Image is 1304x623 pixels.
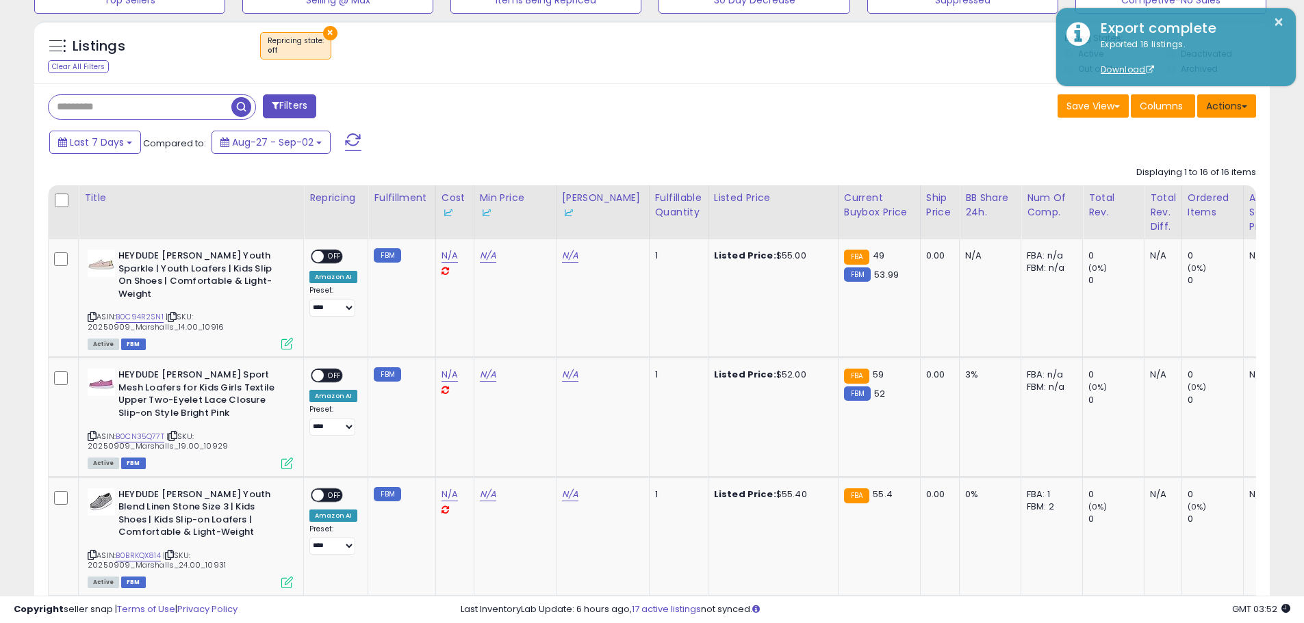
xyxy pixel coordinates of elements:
a: Download [1101,64,1154,75]
a: B0C94R2SN1 [116,311,164,323]
div: FBM: n/a [1027,262,1072,274]
div: $52.00 [714,369,828,381]
span: | SKU: 20250909_Marshalls_14.00_10916 [88,311,224,332]
div: N/A [1150,250,1171,262]
div: 0 [1188,250,1243,262]
button: Filters [263,94,316,118]
div: Displaying 1 to 16 of 16 items [1136,166,1256,179]
a: N/A [562,368,578,382]
a: N/A [442,249,458,263]
div: seller snap | | [14,603,238,616]
div: FBM: n/a [1027,381,1072,393]
div: 0 [1088,488,1144,501]
div: ASIN: [88,250,293,348]
button: Actions [1197,94,1256,118]
div: 1 [655,488,698,501]
small: (0%) [1188,382,1207,393]
div: 1 [655,369,698,381]
a: N/A [442,488,458,501]
a: Terms of Use [117,602,175,615]
div: Listed Price [714,191,832,205]
strong: Copyright [14,602,64,615]
div: 0 [1188,513,1243,525]
b: HEYDUDE [PERSON_NAME] Youth Sparkle | Youth Loafers | Kids Slip On Shoes | Comfortable & Light-We... [118,250,285,304]
span: OFF [324,489,346,501]
img: 41KJnuYNosL._SL40_.jpg [88,250,115,277]
small: FBM [374,367,400,382]
span: FBM [121,458,146,469]
div: 3% [965,369,1010,381]
button: × [323,26,337,40]
a: Privacy Policy [177,602,238,615]
div: Min Price [480,191,550,220]
div: Fulfillable Quantity [655,191,702,220]
small: FBM [844,267,871,282]
small: FBA [844,488,869,503]
div: Avg Selling Price [1249,191,1299,234]
div: $55.00 [714,250,828,262]
div: off [268,46,324,55]
img: 41HEqP+vtRL._SL40_.jpg [88,488,115,516]
span: 55.4 [873,488,893,501]
a: B0CN35Q77T [116,431,164,442]
small: FBA [844,369,869,384]
span: All listings currently available for purchase on Amazon [88,576,119,588]
div: Last InventoryLab Update: 6 hours ago, not synced. [461,603,1290,616]
div: ASIN: [88,369,293,467]
small: (0%) [1188,263,1207,274]
div: Some or all of the values in this column are provided from Inventory Lab. [442,205,468,220]
div: Cost [442,191,468,220]
button: × [1273,14,1284,31]
button: Aug-27 - Sep-02 [212,131,331,154]
div: 0.00 [926,488,949,501]
b: Listed Price: [714,488,776,501]
small: FBA [844,250,869,265]
span: | SKU: 20250909_Marshalls_19.00_10929 [88,431,228,451]
div: Fulfillment [374,191,429,205]
span: FBM [121,576,146,588]
div: $55.40 [714,488,828,501]
span: OFF [324,251,346,263]
div: BB Share 24h. [965,191,1015,220]
div: Preset: [309,525,357,555]
div: Amazon AI [309,390,357,402]
div: 0 [1188,369,1243,381]
a: 17 active listings [632,602,701,615]
div: 0 [1088,274,1144,287]
div: FBM: 2 [1027,501,1072,513]
div: Some or all of the values in this column are provided from Inventory Lab. [480,205,550,220]
div: Current Buybox Price [844,191,915,220]
div: Exported 16 listings. [1090,38,1286,77]
div: N/A [1249,250,1294,262]
div: 0 [1188,488,1243,501]
div: Preset: [309,405,357,436]
div: Amazon AI [309,271,357,283]
div: Total Rev. Diff. [1150,191,1176,234]
span: 49 [873,249,884,262]
b: HEYDUDE [PERSON_NAME] Youth Blend Linen Stone Size 3 | Kids Shoes | Kids Slip-on Loafers | Comfor... [118,488,285,542]
div: Ordered Items [1188,191,1238,220]
span: 52 [874,387,885,400]
div: 0% [965,488,1010,501]
img: InventoryLab Logo [442,206,455,220]
div: [PERSON_NAME] [562,191,643,220]
div: Amazon AI [309,509,357,522]
div: Ship Price [926,191,954,220]
div: FBA: 1 [1027,488,1072,501]
img: InventoryLab Logo [480,206,494,220]
span: Aug-27 - Sep-02 [232,135,314,149]
span: All listings currently available for purchase on Amazon [88,339,119,350]
div: 1 [655,250,698,262]
a: B0BRKQX814 [116,550,161,561]
span: FBM [121,339,146,350]
div: 0 [1088,369,1144,381]
span: OFF [324,370,346,382]
span: All listings currently available for purchase on Amazon [88,458,119,469]
div: Title [84,191,298,205]
span: 2025-09-10 03:52 GMT [1232,602,1290,615]
button: Last 7 Days [49,131,141,154]
div: N/A [1150,369,1171,381]
small: (0%) [1088,501,1108,512]
small: FBM [844,386,871,401]
button: Columns [1131,94,1195,118]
